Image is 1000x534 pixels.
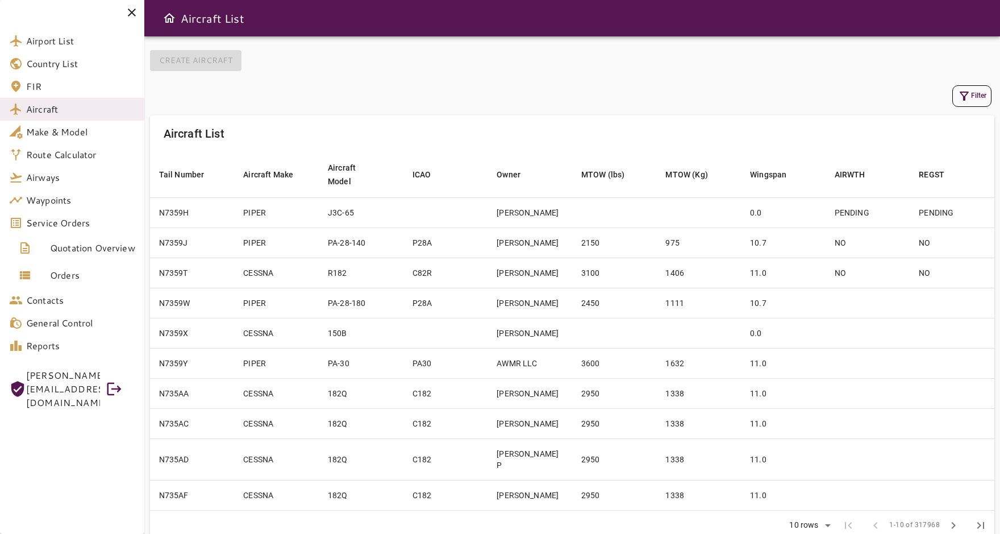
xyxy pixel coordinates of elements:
[656,408,741,438] td: 1338
[488,227,572,258] td: [PERSON_NAME]
[150,348,235,378] td: N7359Y
[826,197,910,227] td: PENDING
[572,480,657,510] td: 2950
[656,288,741,318] td: 1111
[26,102,135,116] span: Aircraft
[26,57,135,71] span: Country List
[328,161,380,188] div: Aircraft Model
[488,258,572,288] td: [PERSON_NAME]
[750,168,786,181] div: Wingspan
[488,288,572,318] td: [PERSON_NAME]
[488,318,572,348] td: [PERSON_NAME]
[319,227,403,258] td: PA-28-140
[413,168,446,181] span: ICAO
[741,227,826,258] td: 10.7
[234,348,319,378] td: PIPER
[572,227,657,258] td: 2150
[665,168,707,181] div: MTOW (Kg)
[403,258,488,288] td: C82R
[488,378,572,408] td: [PERSON_NAME]
[181,9,244,27] h6: Aircraft List
[150,438,235,480] td: N735AD
[26,80,135,93] span: FIR
[319,378,403,408] td: 182Q
[741,258,826,288] td: 11.0
[26,148,135,162] span: Route Calculator
[159,168,205,181] div: Tail Number
[150,288,235,318] td: N7359W
[947,519,960,532] span: chevron_right
[572,408,657,438] td: 2950
[572,288,657,318] td: 2450
[50,268,135,282] span: Orders
[581,168,640,181] span: MTOW (lbs)
[150,480,235,510] td: N735AF
[150,197,235,227] td: N7359H
[150,408,235,438] td: N735AC
[234,258,319,288] td: CESSNA
[319,318,403,348] td: 150B
[234,480,319,510] td: CESSNA
[319,197,403,227] td: J3C-65
[150,318,235,348] td: N7359X
[26,369,100,409] span: [PERSON_NAME][EMAIL_ADDRESS][DOMAIN_NAME]
[26,171,135,184] span: Airways
[26,193,135,207] span: Waypoints
[488,438,572,480] td: [PERSON_NAME] P
[243,168,293,181] div: Aircraft Make
[234,378,319,408] td: CESSNA
[150,258,235,288] td: N7359T
[910,197,994,227] td: PENDING
[328,161,394,188] span: Aircraft Model
[974,519,988,532] span: last_page
[656,480,741,510] td: 1338
[159,168,219,181] span: Tail Number
[497,168,535,181] span: Owner
[243,168,308,181] span: Aircraft Make
[26,125,135,139] span: Make & Model
[234,227,319,258] td: PIPER
[656,258,741,288] td: 1406
[826,227,910,258] td: NO
[319,288,403,318] td: PA-28-180
[234,197,319,227] td: PIPER
[826,258,910,288] td: NO
[488,480,572,510] td: [PERSON_NAME]
[158,7,181,30] button: Open drawer
[656,348,741,378] td: 1632
[26,293,135,307] span: Contacts
[319,480,403,510] td: 182Q
[403,348,488,378] td: PA30
[319,408,403,438] td: 182Q
[234,288,319,318] td: PIPER
[234,408,319,438] td: CESSNA
[656,438,741,480] td: 1338
[889,520,940,531] span: 1-10 of 317968
[750,168,801,181] span: Wingspan
[656,227,741,258] td: 975
[835,168,880,181] span: AIRWTH
[488,197,572,227] td: [PERSON_NAME]
[403,408,488,438] td: C182
[488,348,572,378] td: AWMR LLC
[782,517,835,534] div: 10 rows
[150,227,235,258] td: N7359J
[919,168,959,181] span: REGST
[403,480,488,510] td: C182
[741,408,826,438] td: 11.0
[741,197,826,227] td: 0.0
[741,318,826,348] td: 0.0
[497,168,520,181] div: Owner
[26,316,135,330] span: General Control
[319,348,403,378] td: PA-30
[741,378,826,408] td: 11.0
[835,168,865,181] div: AIRWTH
[234,318,319,348] td: CESSNA
[919,168,944,181] div: REGST
[741,438,826,480] td: 11.0
[741,480,826,510] td: 11.0
[403,438,488,480] td: C182
[150,378,235,408] td: N735AA
[403,378,488,408] td: C182
[741,348,826,378] td: 11.0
